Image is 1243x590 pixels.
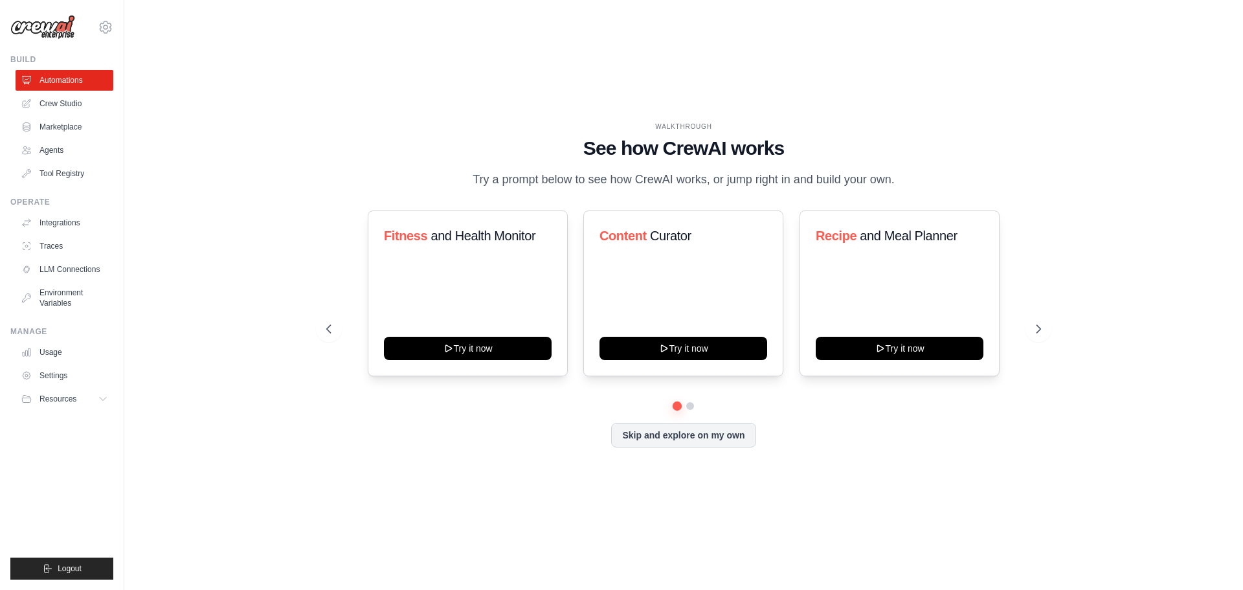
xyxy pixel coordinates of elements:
[326,122,1041,131] div: WALKTHROUGH
[10,197,113,207] div: Operate
[860,229,957,243] span: and Meal Planner
[816,229,857,243] span: Recipe
[611,423,756,448] button: Skip and explore on my own
[1178,528,1243,590] iframe: Chat Widget
[16,212,113,233] a: Integrations
[16,70,113,91] a: Automations
[384,337,552,360] button: Try it now
[599,337,767,360] button: Try it now
[431,229,535,243] span: and Health Monitor
[16,117,113,137] a: Marketplace
[58,563,82,574] span: Logout
[16,342,113,363] a: Usage
[16,389,113,409] button: Resources
[10,15,75,40] img: Logo
[10,326,113,337] div: Manage
[10,54,113,65] div: Build
[326,137,1041,160] h1: See how CrewAI works
[16,140,113,161] a: Agents
[384,229,427,243] span: Fitness
[16,259,113,280] a: LLM Connections
[650,229,691,243] span: Curator
[10,558,113,580] button: Logout
[16,236,113,256] a: Traces
[816,337,983,360] button: Try it now
[16,93,113,114] a: Crew Studio
[599,229,647,243] span: Content
[16,282,113,313] a: Environment Variables
[39,394,76,404] span: Resources
[16,365,113,386] a: Settings
[466,170,901,189] p: Try a prompt below to see how CrewAI works, or jump right in and build your own.
[16,163,113,184] a: Tool Registry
